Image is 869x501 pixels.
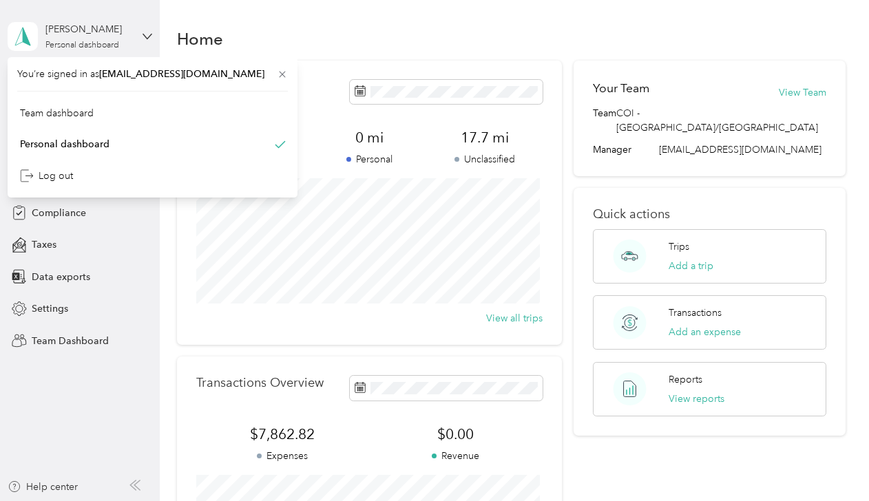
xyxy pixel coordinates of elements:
button: Help center [8,480,78,494]
span: 17.7 mi [427,128,543,147]
p: Revenue [369,449,543,463]
p: Personal [311,152,427,167]
span: Manager [593,142,631,157]
span: You’re signed in as [17,67,288,81]
span: 0 mi [311,128,427,147]
p: Unclassified [427,152,543,167]
span: $0.00 [369,425,543,444]
p: Quick actions [593,207,826,222]
p: Transactions Overview [196,376,324,390]
button: Add a trip [669,259,713,273]
h1: Home [177,32,223,46]
p: Trips [669,239,689,254]
span: $7,862.82 [196,425,370,444]
div: Log out [20,169,73,183]
p: Reports [669,372,702,387]
iframe: Everlance-gr Chat Button Frame [792,424,869,501]
span: Data exports [32,270,90,284]
span: [EMAIL_ADDRESS][DOMAIN_NAME] [659,144,821,156]
span: Settings [32,301,68,316]
div: Team dashboard [20,106,94,120]
h2: Your Team [593,80,649,97]
span: Taxes [32,237,56,252]
div: Personal dashboard [20,137,109,151]
p: Transactions [669,306,722,320]
button: View Team [779,85,826,100]
span: COI - [GEOGRAPHIC_DATA]/[GEOGRAPHIC_DATA] [616,106,826,135]
span: [EMAIL_ADDRESS][DOMAIN_NAME] [99,68,264,80]
div: [PERSON_NAME] [45,22,132,36]
span: Compliance [32,206,86,220]
p: Expenses [196,449,370,463]
button: View reports [669,392,724,406]
div: Personal dashboard [45,41,119,50]
button: Add an expense [669,325,741,339]
span: Team [593,106,616,135]
span: Team Dashboard [32,334,109,348]
button: View all trips [486,311,543,326]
